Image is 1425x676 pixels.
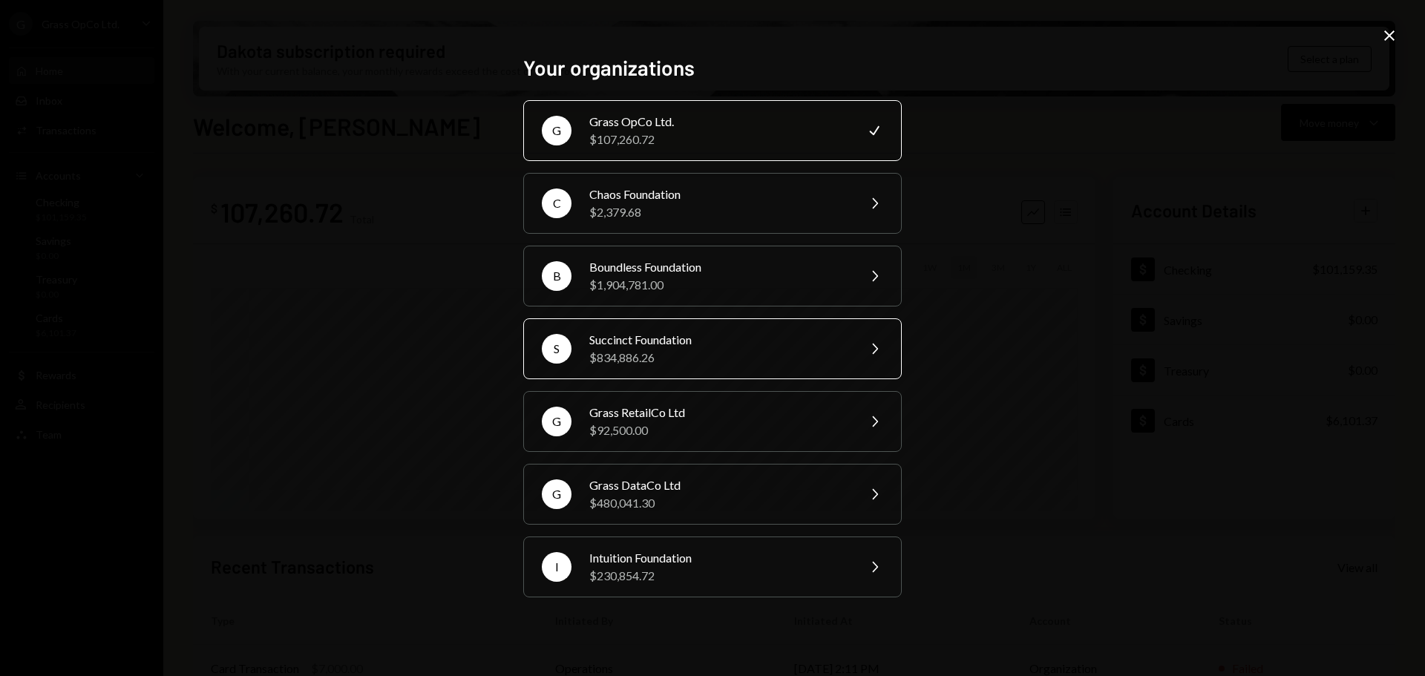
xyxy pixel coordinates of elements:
div: Grass RetailCo Ltd [589,404,848,421]
div: $834,886.26 [589,349,848,367]
button: SSuccinct Foundation$834,886.26 [523,318,902,379]
button: GGrass OpCo Ltd.$107,260.72 [523,100,902,161]
div: G [542,407,571,436]
div: $480,041.30 [589,494,848,512]
h2: Your organizations [523,53,902,82]
div: $1,904,781.00 [589,276,848,294]
button: IIntuition Foundation$230,854.72 [523,536,902,597]
button: CChaos Foundation$2,379.68 [523,173,902,234]
div: C [542,188,571,218]
div: $92,500.00 [589,421,848,439]
div: Boundless Foundation [589,258,848,276]
div: Chaos Foundation [589,186,848,203]
div: Grass DataCo Ltd [589,476,848,494]
div: Succinct Foundation [589,331,848,349]
button: GGrass RetailCo Ltd$92,500.00 [523,391,902,452]
div: $230,854.72 [589,567,848,585]
div: Intuition Foundation [589,549,848,567]
button: GGrass DataCo Ltd$480,041.30 [523,464,902,525]
button: BBoundless Foundation$1,904,781.00 [523,246,902,306]
div: G [542,116,571,145]
div: $107,260.72 [589,131,848,148]
div: S [542,334,571,364]
div: $2,379.68 [589,203,848,221]
div: Grass OpCo Ltd. [589,113,848,131]
div: I [542,552,571,582]
div: B [542,261,571,291]
div: G [542,479,571,509]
